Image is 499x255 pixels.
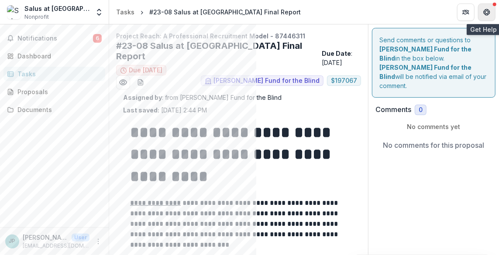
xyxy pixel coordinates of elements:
p: [EMAIL_ADDRESS][DOMAIN_NAME] [23,242,89,250]
span: [PERSON_NAME] Fund for the Blind [213,77,320,85]
span: Nonprofit [24,13,49,21]
button: More [93,236,103,247]
div: Proposals [17,87,98,96]
p: [PERSON_NAME] [23,233,68,242]
button: Open entity switcher [93,3,105,21]
p: No comments yet [375,122,492,131]
div: Salus at [GEOGRAPHIC_DATA] [24,4,89,13]
div: Documents [17,105,98,114]
div: Tasks [116,7,134,17]
strong: Assigned by [123,94,162,101]
img: Salus at Drexel University [7,5,21,19]
span: $ 197067 [331,77,357,85]
span: 0 [419,106,423,114]
p: Project Reach: A Professional Recruitment Model - 87446311 [116,31,361,41]
h2: Comments [375,105,411,114]
p: [DATE] 2:44 PM [123,105,207,115]
strong: [PERSON_NAME] Fund for the Blind [379,64,471,80]
p: : [DATE] [322,49,361,67]
div: Send comments or questions to in the box below. will be notified via email of your comment. [372,28,496,98]
a: Documents [3,102,105,117]
span: 6 [93,34,102,43]
div: Jacqueline Patterson [9,238,16,244]
strong: Last saved: [123,106,159,114]
p: User [72,234,89,241]
button: download-word-button [134,75,148,89]
a: Tasks [3,67,105,81]
h2: #23-08 Salus at [GEOGRAPHIC_DATA] Final Report [116,41,318,61]
button: Notifications6 [3,31,105,45]
div: #23-08 Salus at [GEOGRAPHIC_DATA] Final Report [149,7,301,17]
a: Proposals [3,85,105,99]
span: Due [DATE] [129,67,162,74]
button: Partners [457,3,475,21]
div: Dashboard [17,51,98,61]
button: Get Help [478,3,496,21]
p: No comments for this proposal [383,140,485,150]
nav: breadcrumb [113,6,304,18]
div: Tasks [17,69,98,78]
button: Preview 94a38d99-87f5-4773-ab09-556a3ba7af6e.pdf [116,75,130,89]
span: Notifications [17,35,93,42]
strong: [PERSON_NAME] Fund for the Blind [379,45,471,62]
a: Dashboard [3,49,105,63]
a: Tasks [113,6,138,18]
p: : from [PERSON_NAME] Fund for the Blind [123,93,354,102]
strong: Due Date [322,50,351,57]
